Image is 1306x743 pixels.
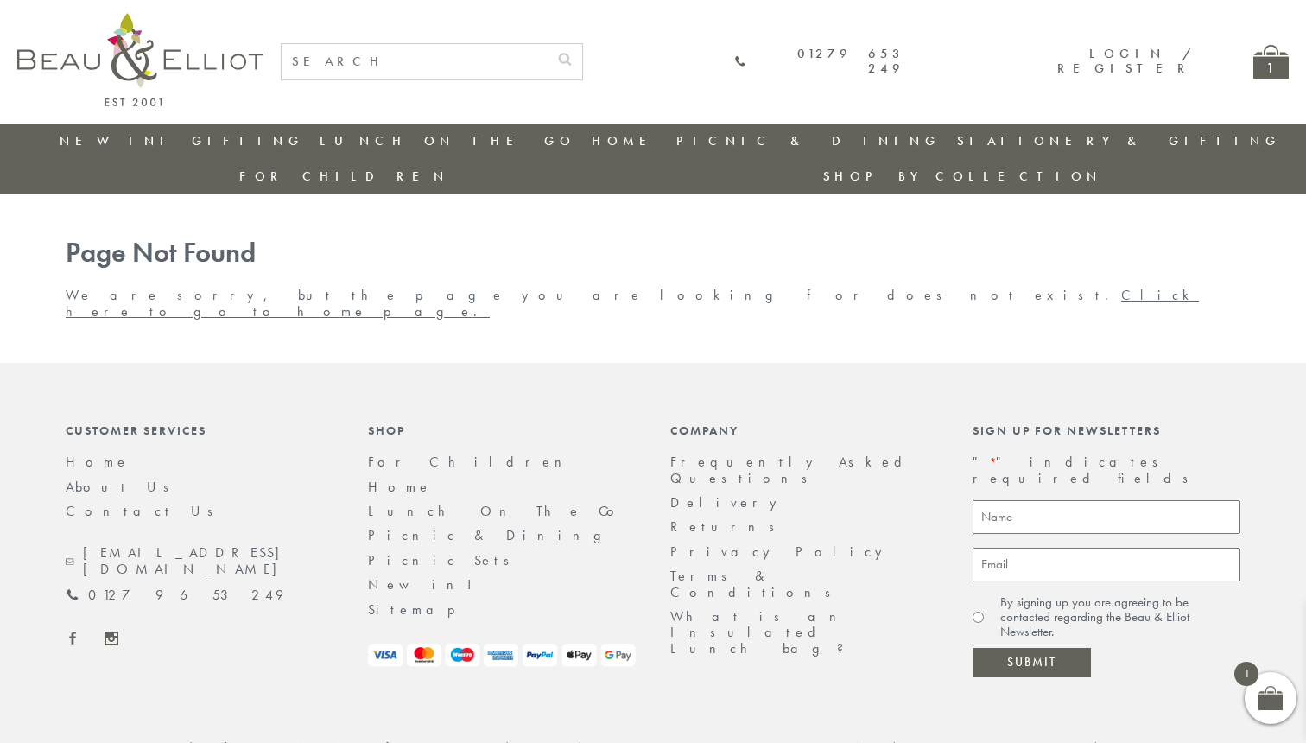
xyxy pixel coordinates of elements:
a: Lunch On The Go [320,132,575,149]
span: 1 [1234,662,1258,686]
input: Email [973,548,1240,581]
a: 01279 653 249 [734,47,904,77]
div: Shop [368,423,636,437]
a: Home [368,478,432,496]
a: Lunch On The Go [368,502,624,520]
a: Home [592,132,661,149]
a: 01279 653 249 [66,587,283,603]
a: What is an Insulated Lunch bag? [670,607,858,657]
label: By signing up you are agreeing to be contacted regarding the Beau & Elliot Newsletter. [1000,595,1240,640]
a: [EMAIL_ADDRESS][DOMAIN_NAME] [66,545,333,577]
a: Picnic Sets [368,551,521,569]
div: Sign up for newsletters [973,423,1240,437]
input: Submit [973,648,1091,677]
a: Click here to go to home page. [66,286,1199,320]
a: New in! [368,575,485,594]
a: Picnic & Dining [368,526,618,544]
a: Delivery [670,493,786,511]
input: SEARCH [282,44,548,79]
a: Privacy Policy [670,543,891,561]
a: Stationery & Gifting [957,132,1281,149]
a: Shop by collection [823,168,1102,185]
a: Sitemap [368,600,479,619]
a: Contact Us [66,502,225,520]
img: logo [17,13,263,106]
a: 1 [1253,45,1289,79]
a: Frequently Asked Questions [670,453,913,486]
a: Terms & Conditions [670,567,842,600]
a: New in! [60,132,175,149]
a: Returns [670,518,786,536]
p: " " indicates required fields [973,454,1240,486]
a: Gifting [192,132,304,149]
a: For Children [368,453,575,471]
a: Home [66,453,130,471]
a: About Us [66,478,181,496]
div: Company [670,423,938,437]
input: Name [973,500,1240,534]
h1: Page Not Found [66,238,1240,270]
div: We are sorry, but the page you are looking for does not exist. [48,238,1258,320]
img: payment-logos.png [368,644,636,667]
a: For Children [239,168,449,185]
a: Login / Register [1057,45,1193,77]
a: Picnic & Dining [676,132,941,149]
div: Customer Services [66,423,333,437]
